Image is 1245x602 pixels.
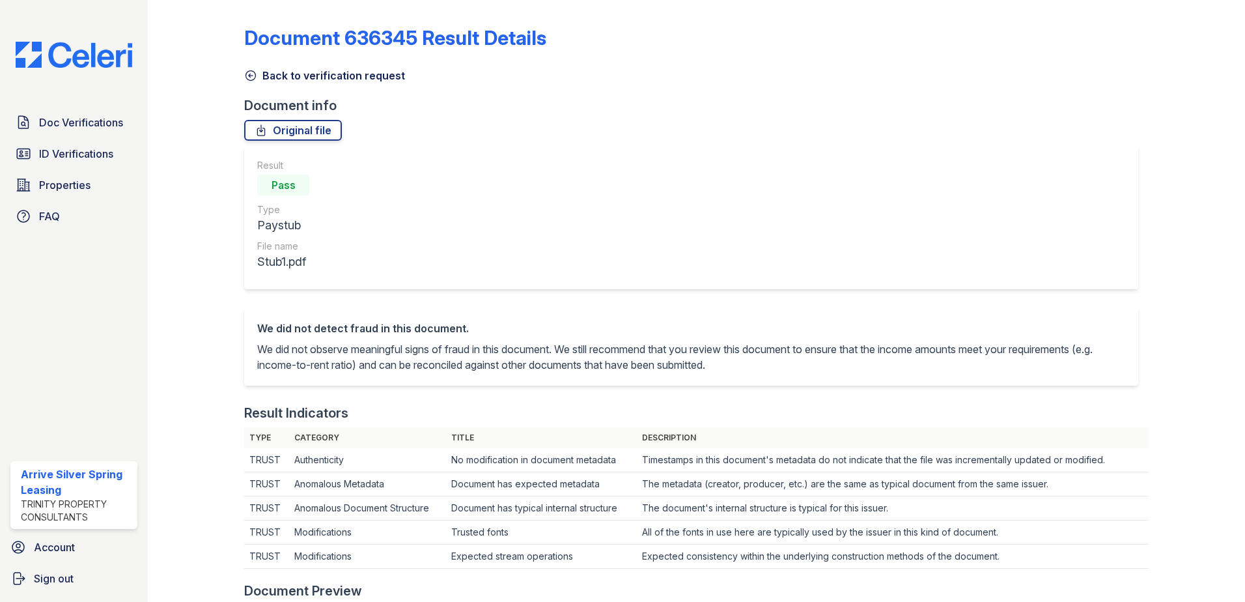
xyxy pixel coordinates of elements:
a: Properties [10,172,137,198]
span: Sign out [34,571,74,586]
a: ID Verifications [10,141,137,167]
a: Document 636345 Result Details [244,26,546,50]
td: Document has expected metadata [446,472,637,496]
div: Trinity Property Consultants [21,498,132,524]
td: Expected consistency within the underlying construction methods of the document. [637,545,1149,569]
span: FAQ [39,208,60,224]
img: CE_Logo_Blue-a8612792a0a2168367f1c8372b55b34899dd931a85d93a1a3d3e32e68fde9ad4.png [5,42,143,68]
div: Stub1.pdf [257,253,309,271]
td: The document's internal structure is typical for this issuer. [637,496,1149,521]
a: FAQ [10,203,137,229]
a: Back to verification request [244,68,405,83]
a: Doc Verifications [10,109,137,136]
th: Title [446,427,637,448]
div: Pass [257,175,309,195]
td: Expected stream operations [446,545,637,569]
td: Modifications [289,521,446,545]
span: ID Verifications [39,146,113,162]
a: Sign out [5,566,143,592]
td: Authenticity [289,448,446,472]
th: Category [289,427,446,448]
div: Result Indicators [244,404,348,422]
td: TRUST [244,496,289,521]
th: Type [244,427,289,448]
div: Document Preview [244,582,362,600]
div: Document info [244,96,1149,115]
td: The metadata (creator, producer, etc.) are the same as typical document from the same issuer. [637,472,1149,496]
td: TRUST [244,448,289,472]
td: Modifications [289,545,446,569]
a: Original file [244,120,342,141]
div: Type [257,203,309,216]
td: No modification in document metadata [446,448,637,472]
td: Timestamps in this document's metadata do not indicate that the file was incrementally updated or... [637,448,1149,472]
td: Trusted fonts [446,521,637,545]
td: Anomalous Document Structure [289,496,446,521]
a: Account [5,534,143,560]
td: TRUST [244,521,289,545]
td: TRUST [244,472,289,496]
td: TRUST [244,545,289,569]
th: Description [637,427,1149,448]
span: Properties [39,177,91,193]
td: Anomalous Metadata [289,472,446,496]
td: Document has typical internal structure [446,496,637,521]
iframe: chat widget [1190,550,1232,589]
div: Arrive Silver Spring Leasing [21,466,132,498]
div: File name [257,240,309,253]
p: We did not observe meaningful signs of fraud in this document. We still recommend that you review... [257,341,1125,373]
td: All of the fonts in use here are typically used by the issuer in this kind of document. [637,521,1149,545]
div: We did not detect fraud in this document. [257,321,1125,336]
span: Doc Verifications [39,115,123,130]
div: Result [257,159,309,172]
span: Account [34,539,75,555]
div: Paystub [257,216,309,235]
